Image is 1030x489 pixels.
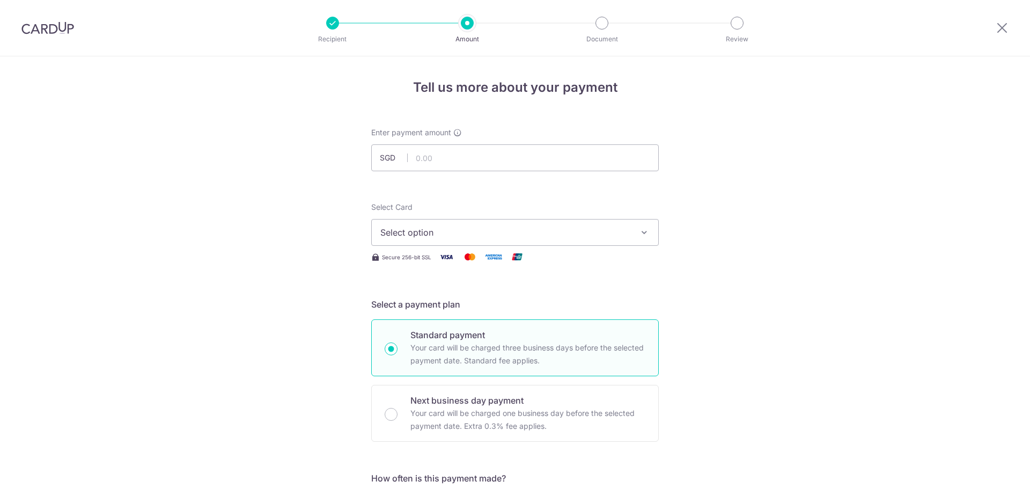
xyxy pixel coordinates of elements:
img: Union Pay [506,250,528,264]
img: CardUp [21,21,74,34]
button: Select option [371,219,659,246]
img: Mastercard [459,250,481,264]
span: translation missing: en.payables.payment_networks.credit_card.summary.labels.select_card [371,202,413,211]
span: Select option [380,226,630,239]
p: Review [697,34,777,45]
p: Your card will be charged three business days before the selected payment date. Standard fee appl... [410,341,645,367]
p: Your card will be charged one business day before the selected payment date. Extra 0.3% fee applies. [410,407,645,433]
span: Secure 256-bit SSL [382,253,431,261]
h5: How often is this payment made? [371,472,659,485]
img: Visa [436,250,457,264]
p: Amount [428,34,507,45]
h5: Select a payment plan [371,298,659,311]
span: SGD [380,152,408,163]
h4: Tell us more about your payment [371,78,659,97]
img: American Express [483,250,504,264]
span: Enter payment amount [371,127,451,138]
p: Standard payment [410,329,645,341]
iframe: Opens a widget where you can find more information [961,457,1019,484]
input: 0.00 [371,144,659,171]
p: Recipient [293,34,372,45]
p: Next business day payment [410,394,645,407]
p: Document [562,34,642,45]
